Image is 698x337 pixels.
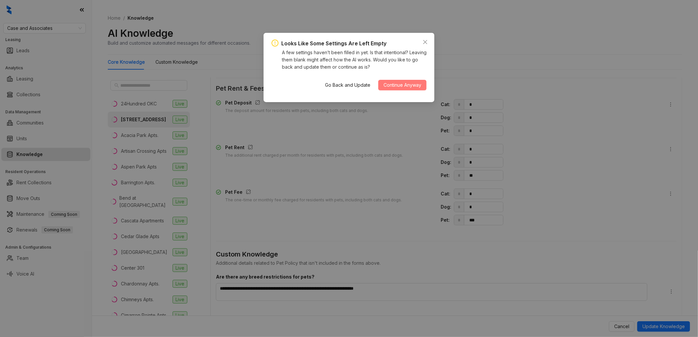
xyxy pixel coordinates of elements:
[325,81,370,89] span: Go Back and Update
[282,49,427,71] div: A few settings haven’t been filled in yet. Is that intentional? Leaving them blank might affect h...
[378,80,427,90] button: Continue Anyway
[281,39,386,48] div: Looks Like Some Settings Are Left Empty
[384,81,421,89] span: Continue Anyway
[320,80,376,90] button: Go Back and Update
[423,39,428,45] span: close
[420,37,430,47] button: Close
